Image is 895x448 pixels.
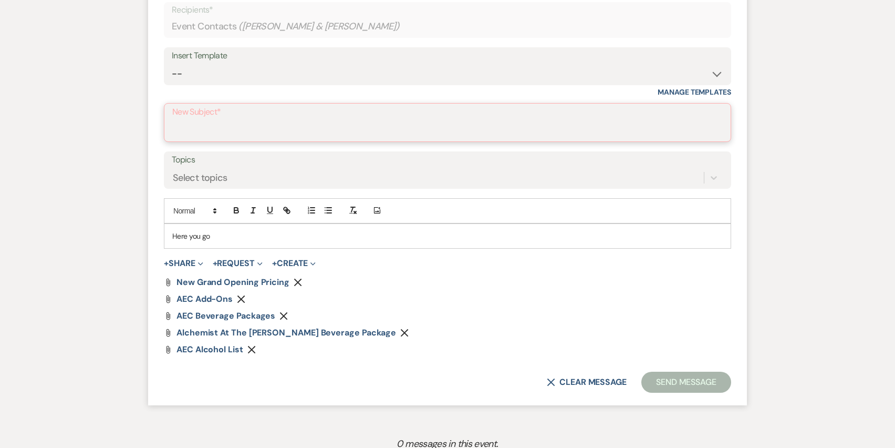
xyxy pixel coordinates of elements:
[172,16,723,37] div: Event Contacts
[176,312,275,320] a: AEC Beverage Packages
[272,259,277,268] span: +
[176,310,275,321] span: AEC Beverage Packages
[172,3,723,17] p: Recipients*
[176,277,289,288] span: New Grand Opening Pricing
[658,87,731,97] a: Manage Templates
[272,259,316,268] button: Create
[172,230,723,242] p: Here you go
[164,259,203,268] button: Share
[213,259,263,268] button: Request
[641,372,731,393] button: Send Message
[164,259,169,268] span: +
[172,48,723,64] div: Insert Template
[176,344,243,355] span: AEC Alcohol List
[176,329,396,337] a: Alchemist at The [PERSON_NAME] Beverage Package
[176,295,233,303] a: AEC Add-Ons
[238,19,400,34] span: ( [PERSON_NAME] & [PERSON_NAME] )
[176,278,289,287] a: New Grand Opening Pricing
[176,345,243,354] a: AEC Alcohol List
[173,170,227,185] div: Select topics
[213,259,217,268] span: +
[176,293,233,304] span: AEC Add-Ons
[547,378,627,386] button: Clear message
[172,105,723,120] label: New Subject*
[172,152,723,168] label: Topics
[176,327,396,338] span: Alchemist at The [PERSON_NAME] Beverage Package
